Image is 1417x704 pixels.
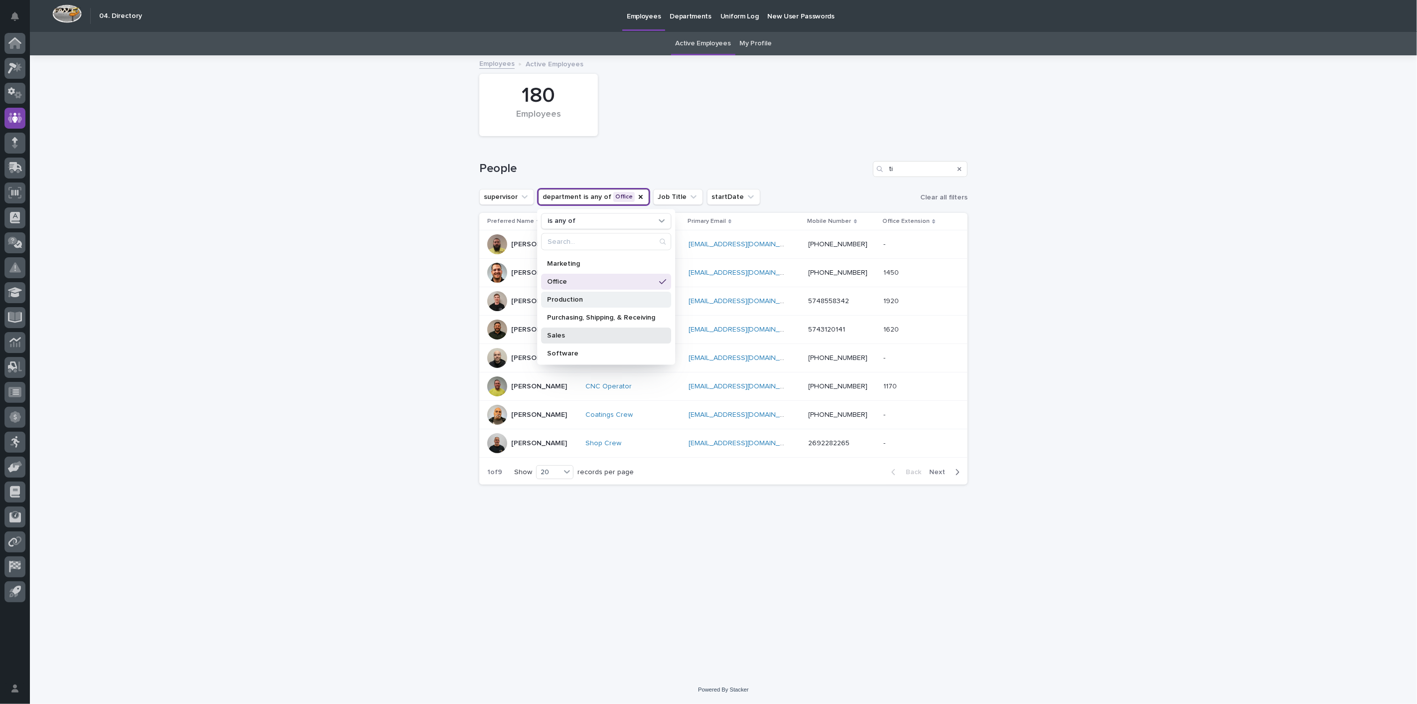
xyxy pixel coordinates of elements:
a: 2692282265 [809,440,850,447]
a: [EMAIL_ADDRESS][DOMAIN_NAME] [689,326,801,333]
p: [PERSON_NAME] [511,297,567,306]
p: - [883,437,887,448]
p: Office Extension [882,216,930,227]
a: Powered By Stacker [698,687,748,693]
p: 1920 [883,295,901,306]
p: Primary Email [688,216,726,227]
p: Production [547,296,655,303]
h1: People [479,162,869,176]
a: [EMAIL_ADDRESS][DOMAIN_NAME] [689,298,801,305]
input: Search [873,161,968,177]
p: [PERSON_NAME] [511,411,567,419]
p: Preferred Name [487,216,534,227]
a: [PHONE_NUMBER] [809,354,868,361]
a: [PHONE_NUMBER] [809,269,868,276]
tr: [PERSON_NAME]Assembly Tech [EMAIL_ADDRESS][DOMAIN_NAME] [PHONE_NUMBER]-- [479,344,968,372]
span: Next [929,469,951,476]
div: Notifications [12,12,25,28]
button: Notifications [4,6,25,27]
p: Purchasing, Shipping, & Receiving [547,314,655,321]
a: [PHONE_NUMBER] [809,383,868,390]
a: Employees [479,57,515,69]
p: Active Employees [526,58,583,69]
p: [PERSON_NAME] [511,240,567,249]
p: Software [547,350,655,356]
p: Show [514,468,532,477]
tr: [PERSON_NAME]Shop Crew [EMAIL_ADDRESS][DOMAIN_NAME] 2692282265-- [479,429,968,458]
tr: [PERSON_NAME]Coatings Crew [EMAIL_ADDRESS][DOMAIN_NAME] [PHONE_NUMBER]-- [479,401,968,429]
p: Marketing [547,260,655,267]
button: Job Title [653,189,703,205]
a: [PHONE_NUMBER] [809,411,868,418]
a: CNC Operator [585,382,632,391]
div: 20 [537,467,561,478]
tr: [PERSON_NAME]HR & Compliance Director [EMAIL_ADDRESS][DOMAIN_NAME] 574312014116201620 [479,316,968,344]
tr: [PERSON_NAME]Shop Crew [EMAIL_ADDRESS][DOMAIN_NAME] [PHONE_NUMBER]-- [479,230,968,259]
a: Shop Crew [585,439,621,448]
a: 5743120141 [809,326,846,333]
div: 180 [496,83,581,108]
a: 5748558342 [809,298,850,305]
span: Clear all filters [920,194,968,201]
button: Next [925,468,968,477]
a: [EMAIL_ADDRESS][DOMAIN_NAME] [689,269,801,276]
div: Employees [496,109,581,130]
p: [PERSON_NAME] [511,354,567,362]
p: Office [547,278,655,285]
tr: [PERSON_NAME]Director of Production [EMAIL_ADDRESS][DOMAIN_NAME] [PHONE_NUMBER]14501450 [479,259,968,287]
a: [EMAIL_ADDRESS][DOMAIN_NAME] [689,411,801,418]
p: 1620 [883,324,901,334]
p: 1 of 9 [479,460,510,485]
span: Back [900,469,921,476]
button: startDate [707,189,760,205]
p: Sales [547,332,655,339]
a: [PHONE_NUMBER] [809,241,868,248]
p: - [883,238,887,249]
a: Active Employees [676,32,731,55]
tr: [PERSON_NAME]National Sales [EMAIL_ADDRESS][DOMAIN_NAME] 574855834219201920 [479,287,968,316]
button: department [538,189,649,205]
p: 1450 [883,267,901,277]
p: - [883,409,887,419]
a: [EMAIL_ADDRESS][DOMAIN_NAME] [689,383,801,390]
p: Mobile Number [808,216,851,227]
input: Search [542,233,671,249]
a: [EMAIL_ADDRESS][DOMAIN_NAME] [689,241,801,248]
img: Workspace Logo [52,4,82,23]
div: Search [541,233,671,250]
a: Coatings Crew [585,411,633,419]
a: [EMAIL_ADDRESS][DOMAIN_NAME] [689,354,801,361]
p: [PERSON_NAME] [511,382,567,391]
a: [EMAIL_ADDRESS][DOMAIN_NAME] [689,440,801,447]
p: [PERSON_NAME] [511,269,567,277]
p: is any of [548,217,575,225]
tr: [PERSON_NAME]CNC Operator [EMAIL_ADDRESS][DOMAIN_NAME] [PHONE_NUMBER]11701170 [479,372,968,401]
a: My Profile [740,32,772,55]
p: 1170 [883,380,899,391]
button: supervisor [479,189,534,205]
h2: 04. Directory [99,12,142,20]
p: [PERSON_NAME] [511,326,567,334]
button: Back [883,468,925,477]
p: [PERSON_NAME] [511,439,567,448]
p: records per page [577,468,634,477]
button: Clear all filters [916,190,968,205]
p: - [883,352,887,362]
